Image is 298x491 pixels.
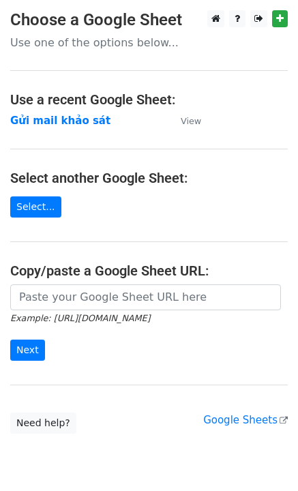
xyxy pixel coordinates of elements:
small: View [181,116,201,126]
h3: Choose a Google Sheet [10,10,288,30]
p: Use one of the options below... [10,35,288,50]
a: Select... [10,196,61,218]
small: Example: [URL][DOMAIN_NAME] [10,313,150,323]
a: View [167,115,201,127]
input: Next [10,340,45,361]
a: Google Sheets [203,414,288,426]
input: Paste your Google Sheet URL here [10,284,281,310]
h4: Copy/paste a Google Sheet URL: [10,263,288,279]
h4: Select another Google Sheet: [10,170,288,186]
h4: Use a recent Google Sheet: [10,91,288,108]
a: Gửi mail khảo sát [10,115,110,127]
a: Need help? [10,413,76,434]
